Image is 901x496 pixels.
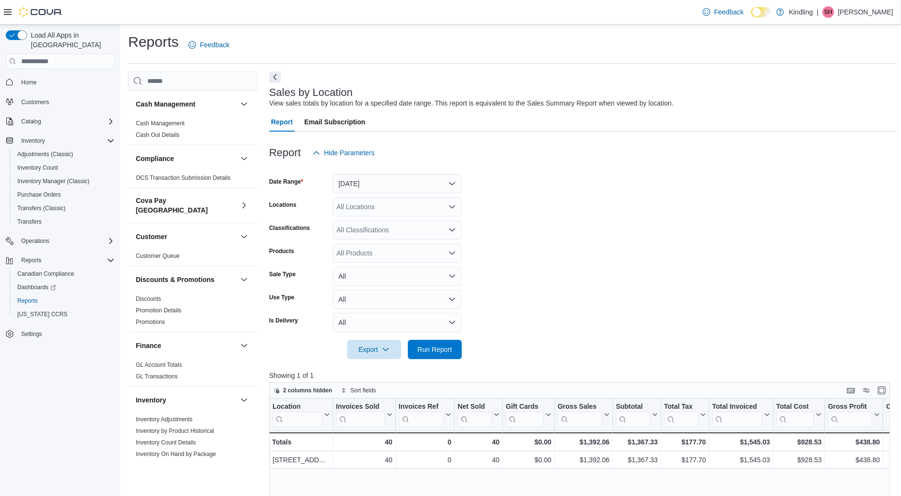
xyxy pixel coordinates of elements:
div: Discounts & Promotions [128,293,258,332]
span: Canadian Compliance [13,268,115,280]
div: Total Tax [664,402,698,427]
button: Reports [10,294,118,308]
button: Open list of options [448,203,456,211]
button: Inventory [2,134,118,147]
label: Date Range [269,178,303,186]
button: Inventory [238,394,250,406]
label: Locations [269,201,297,209]
a: Inventory On Hand by Product [136,462,213,469]
button: Canadian Compliance [10,267,118,281]
h3: Discounts & Promotions [136,275,214,284]
button: Customers [2,95,118,109]
a: Home [17,77,40,88]
button: Cash Management [238,98,250,110]
span: Purchase Orders [17,191,61,199]
span: Adjustments (Classic) [13,148,115,160]
span: Inventory Manager (Classic) [13,175,115,187]
div: Gift Cards [506,402,544,412]
a: Feedback [699,2,747,22]
span: GL Transactions [136,373,178,380]
a: Reports [13,295,41,307]
h3: Customer [136,232,167,241]
span: Home [21,79,37,86]
button: Customer [136,232,236,241]
div: Invoices Ref [399,402,444,427]
button: Catalog [17,116,45,127]
div: Net Sold [457,402,492,412]
div: Gift Card Sales [506,402,544,427]
span: Transfers [17,218,41,226]
div: Invoices Sold [336,402,384,412]
span: Discounts [136,295,161,303]
div: Gross Profit [828,402,872,412]
h3: Sales by Location [269,87,353,98]
button: Open list of options [448,226,456,234]
a: Inventory Count [13,162,62,174]
span: Customer Queue [136,252,180,260]
button: Invoices Sold [336,402,392,427]
a: Dashboards [13,282,60,293]
a: Inventory Adjustments [136,416,193,423]
span: Inventory Count [17,164,58,172]
span: Inventory Adjustments [136,416,193,423]
span: Load All Apps in [GEOGRAPHIC_DATA] [27,30,115,50]
a: Settings [17,328,46,340]
label: Is Delivery [269,317,298,324]
span: Inventory Count Details [136,439,196,446]
div: $177.70 [664,455,706,466]
a: [US_STATE] CCRS [13,308,71,320]
h1: Reports [128,32,179,52]
button: Purchase Orders [10,188,118,201]
span: Operations [21,237,50,245]
span: GL Account Totals [136,361,182,369]
button: Inventory Manager (Classic) [10,174,118,188]
button: Net Sold [457,402,499,427]
button: All [333,290,462,309]
div: [STREET_ADDRESS] [273,455,330,466]
button: Inventory [136,395,236,405]
button: Open list of options [448,249,456,257]
a: GL Transactions [136,373,178,380]
div: Invoices Sold [336,402,384,427]
span: 2 columns hidden [283,387,332,394]
a: Cash Out Details [136,132,180,138]
button: Hide Parameters [309,143,379,162]
div: Gross Sales [558,402,602,427]
span: Dashboards [17,283,56,291]
a: Promotion Details [136,307,182,314]
div: $0.00 [506,436,551,448]
div: Gross Profit [828,402,872,427]
button: Export [347,340,401,359]
span: Inventory [17,135,115,147]
span: Reports [17,255,115,266]
span: Reports [21,256,41,264]
span: Dashboards [13,282,115,293]
span: Cash Out Details [136,131,180,139]
label: Sale Type [269,270,296,278]
label: Products [269,247,294,255]
p: [PERSON_NAME] [838,6,893,18]
span: Customers [21,98,49,106]
button: Operations [2,234,118,248]
a: Feedback [184,35,233,54]
p: Kindling [789,6,813,18]
span: Inventory by Product Historical [136,427,214,435]
button: [DATE] [333,174,462,193]
span: Inventory Count [13,162,115,174]
button: Inventory [17,135,49,147]
span: Inventory Manager (Classic) [17,177,90,185]
button: Settings [2,327,118,341]
button: Run Report [408,340,462,359]
span: Washington CCRS [13,308,115,320]
div: Total Invoiced [712,402,762,427]
span: OCS Transaction Submission Details [136,174,231,182]
span: Feedback [714,7,744,17]
button: Discounts & Promotions [136,275,236,284]
a: Discounts [136,295,161,302]
div: Steph Heinke [823,6,834,18]
button: Operations [17,235,53,247]
button: Discounts & Promotions [238,274,250,285]
a: Customers [17,96,53,108]
button: Finance [238,340,250,351]
span: Catalog [17,116,115,127]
